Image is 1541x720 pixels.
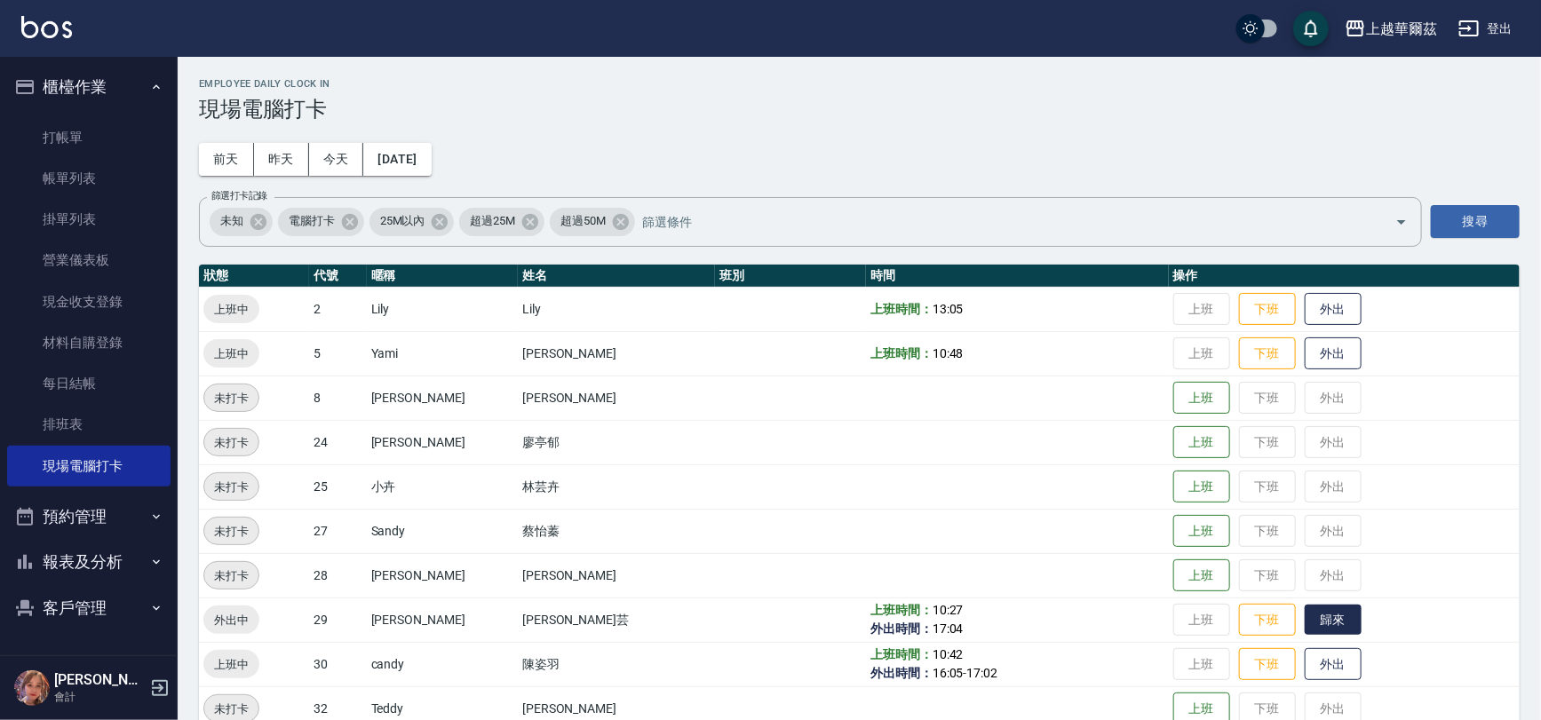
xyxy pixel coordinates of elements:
[550,208,635,236] div: 超過50M
[1305,648,1362,681] button: 外出
[204,478,258,496] span: 未打卡
[203,344,259,363] span: 上班中
[14,670,50,706] img: Person
[369,212,436,230] span: 25M以內
[1239,604,1296,637] button: 下班
[866,642,1169,686] td: -
[367,642,518,686] td: candy
[367,287,518,331] td: Lily
[518,597,715,642] td: [PERSON_NAME]芸
[367,509,518,553] td: Sandy
[367,464,518,509] td: 小卉
[367,331,518,376] td: Yami
[933,302,964,316] span: 13:05
[518,464,715,509] td: 林芸卉
[1173,559,1230,592] button: 上班
[204,566,258,585] span: 未打卡
[54,689,145,705] p: 會計
[866,265,1169,288] th: 時間
[278,208,364,236] div: 電腦打卡
[204,700,258,718] span: 未打卡
[7,240,171,281] a: 營業儀表板
[309,420,367,464] td: 24
[518,642,715,686] td: 陳姿羽
[7,281,171,322] a: 現金收支登錄
[1173,426,1230,459] button: 上班
[7,494,171,540] button: 預約管理
[870,647,933,661] b: 上班時間：
[309,509,367,553] td: 27
[870,346,933,360] b: 上班時間：
[459,212,526,230] span: 超過25M
[870,621,933,636] b: 外出時間：
[199,143,254,176] button: 前天
[715,265,866,288] th: 班別
[367,265,518,288] th: 暱稱
[199,78,1520,90] h2: Employee Daily Clock In
[933,647,964,661] span: 10:42
[203,300,259,319] span: 上班中
[518,376,715,420] td: [PERSON_NAME]
[7,585,171,631] button: 客戶管理
[1431,205,1520,238] button: 搜尋
[459,208,544,236] div: 超過25M
[7,539,171,585] button: 報表及分析
[204,522,258,541] span: 未打卡
[518,287,715,331] td: Lily
[204,389,258,407] span: 未打卡
[638,206,1364,237] input: 篩選條件
[7,322,171,363] a: 材料自購登錄
[1239,648,1296,681] button: 下班
[933,346,964,360] span: 10:48
[933,621,964,636] span: 17:04
[7,158,171,199] a: 帳單列表
[1338,11,1444,47] button: 上越華爾茲
[278,212,346,230] span: 電腦打卡
[309,376,367,420] td: 8
[210,212,254,230] span: 未知
[199,97,1520,122] h3: 現場電腦打卡
[870,302,933,316] b: 上班時間：
[1305,293,1362,326] button: 外出
[309,464,367,509] td: 25
[203,611,259,629] span: 外出中
[518,331,715,376] td: [PERSON_NAME]
[1366,18,1437,40] div: 上越華爾茲
[518,509,715,553] td: 蔡怡蓁
[254,143,309,176] button: 昨天
[7,404,171,445] a: 排班表
[1173,515,1230,548] button: 上班
[1239,337,1296,370] button: 下班
[1173,471,1230,503] button: 上班
[309,331,367,376] td: 5
[367,420,518,464] td: [PERSON_NAME]
[54,671,145,689] h5: [PERSON_NAME]
[367,376,518,420] td: [PERSON_NAME]
[1305,337,1362,370] button: 外出
[1451,12,1520,45] button: 登出
[309,143,364,176] button: 今天
[309,553,367,597] td: 28
[7,446,171,487] a: 現場電腦打卡
[1387,208,1416,236] button: Open
[870,666,933,680] b: 外出時間：
[309,287,367,331] td: 2
[518,265,715,288] th: 姓名
[367,597,518,642] td: [PERSON_NAME]
[870,603,933,617] b: 上班時間：
[7,199,171,240] a: 掛單列表
[309,597,367,642] td: 29
[204,433,258,452] span: 未打卡
[309,265,367,288] th: 代號
[967,666,998,680] span: 17:02
[933,666,964,680] span: 16:05
[199,265,309,288] th: 狀態
[1293,11,1329,46] button: save
[550,212,616,230] span: 超過50M
[933,603,964,617] span: 10:27
[7,363,171,404] a: 每日結帳
[369,208,455,236] div: 25M以內
[1173,382,1230,415] button: 上班
[1305,605,1362,636] button: 歸來
[21,16,72,38] img: Logo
